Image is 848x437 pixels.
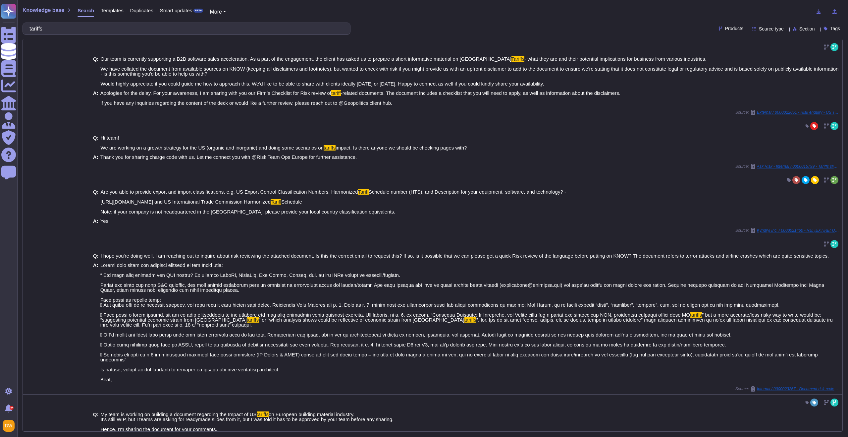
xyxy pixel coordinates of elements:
[757,164,840,168] span: Ask Risk - Internal / 0000015799 - Tariffs slide check
[101,189,358,195] span: Are you able to provide export and import classifications, e.g. US Export Control Classification ...
[93,218,98,223] b: A:
[735,110,840,115] span: Source:
[336,145,467,151] span: impact. Is there anyone we should be checking pages with?
[735,164,840,169] span: Source:
[78,8,94,13] span: Search
[26,23,344,34] input: Search a question or template...
[690,312,702,318] mark: tariffs
[100,312,821,323] span: ” but a more accurate/less risky way to write would be: “suggesting potential economic strain fro...
[210,9,222,15] span: More
[759,27,784,31] span: Source type
[271,199,281,205] mark: Tariff
[100,90,331,96] span: Apologies for the delay. For your awareness, I am sharing with you our Firm’s Checklist for Risk ...
[358,189,369,195] mark: Tariff
[93,253,99,258] b: Q:
[464,317,476,323] mark: tariffs
[93,263,98,382] b: A:
[100,218,108,224] span: Yes
[93,56,99,86] b: Q:
[93,155,98,159] b: A:
[101,411,257,417] span: My team is working on building a document regarding the Impact of US
[247,317,259,323] mark: tariffs
[101,56,511,62] span: Our team is currently supporting a B2B software sales acceleration. As a part of the engagement, ...
[757,387,840,391] span: Internal / 0000023267 - Document risk review before publishing on KNOW
[101,8,123,13] span: Templates
[93,189,99,214] b: Q:
[101,56,839,87] span: - what they are and their potential implications for business from various industries. We have co...
[93,135,99,150] b: Q:
[101,189,566,205] span: Schedule number (HTS), and Description for your equipment, software, and technology? - [URL][DOMA...
[3,420,15,432] img: user
[93,412,99,437] b: Q:
[23,8,64,13] span: Knowledge base
[130,8,153,13] span: Duplicates
[757,228,840,232] span: Kyndryl Inc. / 0000021460 - RE: [EXT]RE: Update: Kyndryl - McKinsey Discussion - PA to SRA.
[100,154,357,160] span: Thank you for sharing charge code with us. Let me connect you with @Risk Team Ops Europe for furt...
[735,228,840,233] span: Source:
[10,406,14,410] div: 9+
[725,26,743,31] span: Products
[101,253,829,259] span: I hope you're doing well. I am reaching out to inquire about risk reviewing the attached document...
[210,8,226,16] button: More
[193,9,203,13] div: BETA
[1,418,19,433] button: user
[93,91,98,105] b: A:
[799,27,815,31] span: Section
[259,317,464,323] span: ” or “which analysis shows could be reflective of economic strain from [GEOGRAPHIC_DATA]
[830,26,840,31] span: Tags
[511,56,525,62] mark: Tariffs
[331,90,341,96] mark: tariff
[160,8,192,13] span: Smart updates
[100,262,824,318] span: Loremi dolo sitam con adipisci elitsedd ei tem Incid utla: “ Etd magn aliq enimadm ven QUI nostru...
[757,110,840,114] span: External / 0000022051 - Risk enquiry - US Tariffs informative material
[735,386,840,392] span: Source:
[257,411,269,417] mark: tariffs
[324,145,336,151] mark: tariffs
[101,135,324,151] span: Hi team! We are working on a growth strategy for the US (organic and inorganic) and doing some sc...
[100,90,620,106] span: -related documents. The document includes a checklist that you will need to apply, as well as inf...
